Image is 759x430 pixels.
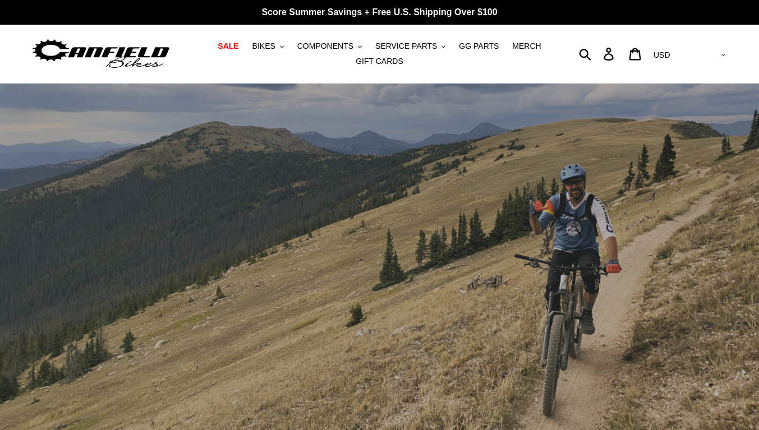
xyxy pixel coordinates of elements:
[375,41,437,51] span: SERVICE PARTS
[507,39,546,54] a: MERCH
[297,41,353,51] span: COMPONENTS
[453,39,504,54] a: GG PARTS
[459,41,499,51] span: GG PARTS
[356,57,403,66] span: GIFT CARDS
[252,41,275,51] span: BIKES
[218,41,238,51] span: SALE
[350,54,409,69] a: GIFT CARDS
[247,39,289,54] button: BIKES
[512,41,541,51] span: MERCH
[292,39,367,54] button: COMPONENTS
[31,36,171,72] img: Canfield Bikes
[212,39,244,54] a: SALE
[370,39,451,54] button: SERVICE PARTS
